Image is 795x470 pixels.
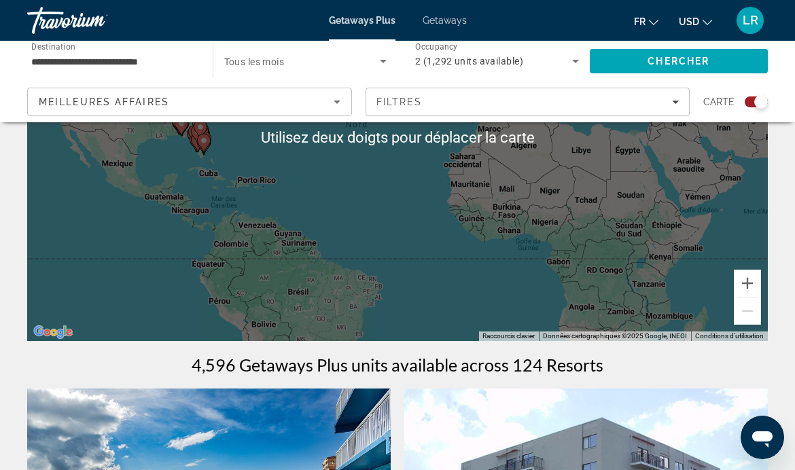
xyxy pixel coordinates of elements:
input: Select destination [31,54,195,70]
span: Meilleures affaires [39,96,169,107]
a: Getaways Plus [329,15,395,26]
a: Getaways [423,15,467,26]
span: Tous les mois [224,56,285,67]
a: Ouvrir cette zone dans Google Maps (dans une nouvelle fenêtre) [31,323,75,341]
span: USD [679,16,699,27]
span: Filtres [376,96,423,107]
a: Conditions d'utilisation (s'ouvre dans un nouvel onglet) [695,332,764,340]
button: Raccourcis clavier [482,331,535,341]
h1: 4,596 Getaways Plus units available across 124 Resorts [192,355,603,375]
span: Destination [31,41,75,51]
button: Zoom avant [734,270,761,297]
button: Change currency [679,12,712,31]
a: Travorium [27,3,163,38]
span: Chercher [648,56,709,67]
span: Carte [703,92,735,111]
button: Zoom arrière [734,297,761,325]
span: fr [634,16,646,27]
span: 2 (1,292 units available) [415,56,523,67]
button: User Menu [732,6,768,35]
span: Données cartographiques ©2025 Google, INEGI [543,332,687,340]
iframe: Bouton de lancement de la fenêtre de messagerie [741,416,784,459]
span: LR [743,14,758,27]
mat-select: Sort by [39,94,340,110]
span: Occupancy [415,42,458,52]
button: Filters [366,88,690,116]
button: Change language [634,12,658,31]
button: Search [590,49,768,73]
img: Google [31,323,75,341]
